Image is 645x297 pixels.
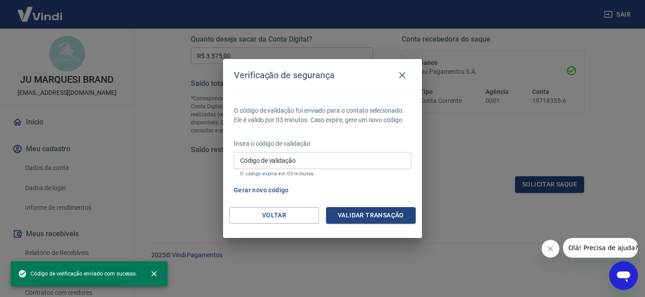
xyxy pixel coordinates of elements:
[229,207,319,224] button: Voltar
[326,207,416,224] button: Validar transação
[240,171,405,177] p: O código expira em 03 minutos.
[542,240,559,258] iframe: Fechar mensagem
[5,6,75,13] span: Olá! Precisa de ajuda?
[609,261,638,290] iframe: Botão para abrir a janela de mensagens
[563,238,638,258] iframe: Mensagem da empresa
[230,182,292,199] button: Gerar novo código
[234,139,411,148] p: Insira o código de validação
[234,106,411,125] p: O código de validação foi enviado para o contato selecionado. Ele é válido por 03 minutos. Caso e...
[234,70,335,81] h4: Verificação de segurança
[18,269,137,278] span: Código de verificação enviado com sucesso.
[144,264,164,284] button: close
